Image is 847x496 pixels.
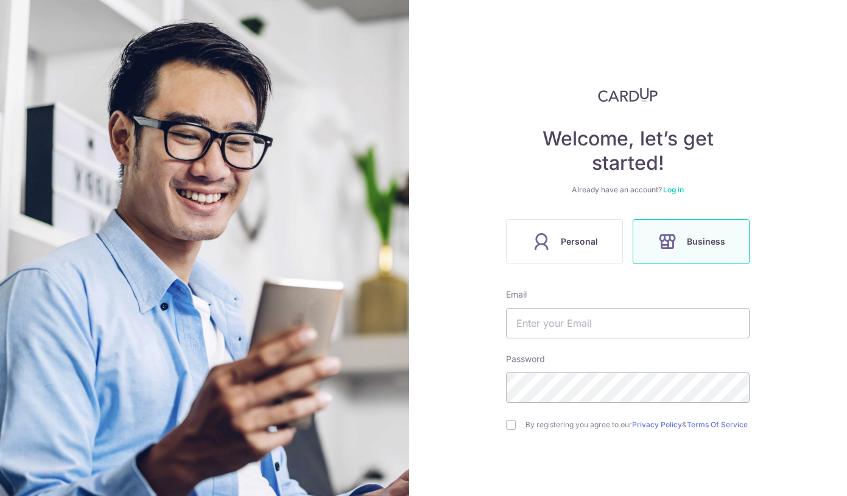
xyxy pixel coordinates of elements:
input: Enter your Email [506,308,750,338]
label: Email [506,288,527,301]
label: By registering you agree to our & [525,420,750,430]
a: Log in [663,185,684,194]
a: Personal [501,219,628,264]
a: Privacy Policy [632,420,682,429]
span: Business [687,234,725,249]
h4: Welcome, let’s get started! [506,127,750,175]
img: CardUp Logo [598,88,658,102]
a: Business [628,219,754,264]
a: Terms Of Service [687,420,748,429]
span: Personal [561,234,598,249]
div: Already have an account? [506,185,750,195]
label: Password [506,353,545,365]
